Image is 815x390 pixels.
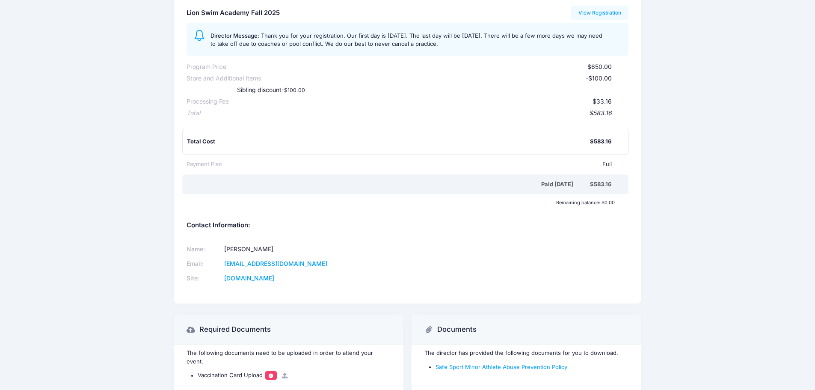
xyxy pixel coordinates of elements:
[437,325,477,334] h3: Documents
[222,160,612,169] div: Full
[182,200,619,205] div: Remaining balance: $0.00
[282,87,305,93] small: -$100.00
[187,256,222,271] td: Email:
[571,6,629,20] a: View Registration
[210,32,602,48] span: Thank you for your registration. Our first day is [DATE]. The last day will be [DATE]. There will...
[187,137,590,146] div: Total Cost
[210,32,259,39] span: Director Message:
[187,63,226,71] div: Program Price
[187,222,628,229] h5: Contact Information:
[224,260,327,267] a: [EMAIL_ADDRESS][DOMAIN_NAME]
[187,160,222,169] div: Payment Plan
[187,271,222,286] td: Site:
[424,349,629,357] p: The director has provided the following documents for you to download.
[587,63,612,70] span: $650.00
[187,74,261,83] div: Store and Additional Items
[220,86,483,95] div: Sibling discount
[187,109,200,118] div: Total
[261,74,612,83] div: -$100.00
[187,97,229,106] div: Processing Fee
[199,325,271,334] h3: Required Documents
[187,242,222,256] td: Name:
[188,180,590,189] div: Paid [DATE]
[200,109,612,118] div: $583.16
[224,274,274,282] a: [DOMAIN_NAME]
[436,363,567,370] a: Safe Sport Minor Athlete Abuse Prevention Policy
[187,9,280,17] h5: Lion Swim Academy Fall 2025
[229,97,612,106] div: $33.16
[590,180,611,189] div: $583.16
[187,349,391,366] p: The following documents need to be uploaded in order to attend your event.
[590,137,611,146] div: $583.16
[198,372,263,379] span: Vaccination Card Upload
[222,242,397,256] td: [PERSON_NAME]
